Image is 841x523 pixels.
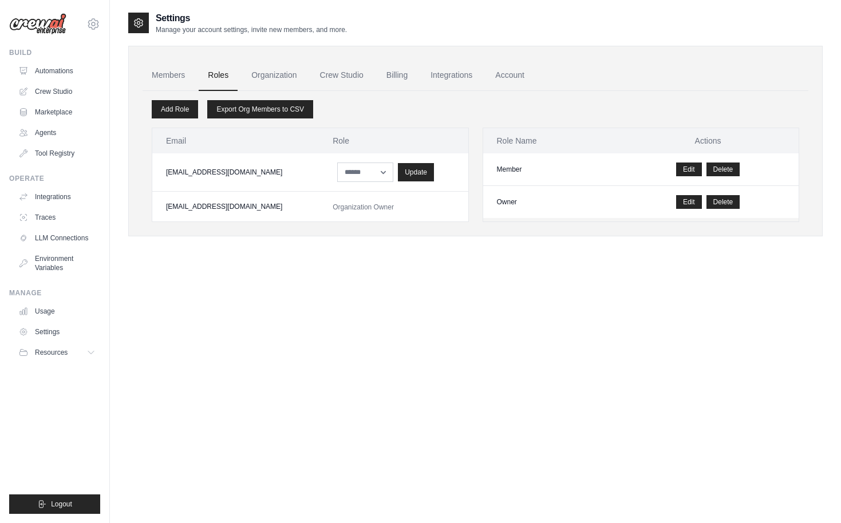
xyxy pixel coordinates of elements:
[676,195,702,209] a: Edit
[242,60,306,91] a: Organization
[311,60,373,91] a: Crew Studio
[14,249,100,277] a: Environment Variables
[333,203,394,211] span: Organization Owner
[9,13,66,35] img: Logo
[483,128,618,153] th: Role Name
[421,60,481,91] a: Integrations
[14,343,100,362] button: Resources
[9,174,100,183] div: Operate
[156,25,347,34] p: Manage your account settings, invite new members, and more.
[14,188,100,206] a: Integrations
[377,60,417,91] a: Billing
[14,144,100,163] a: Tool Registry
[199,60,238,91] a: Roles
[617,128,799,153] th: Actions
[51,500,72,509] span: Logout
[14,103,100,121] a: Marketplace
[14,208,100,227] a: Traces
[706,163,740,176] button: Delete
[14,62,100,80] a: Automations
[9,494,100,514] button: Logout
[9,48,100,57] div: Build
[398,163,434,181] button: Update
[9,288,100,298] div: Manage
[486,60,534,91] a: Account
[14,302,100,320] a: Usage
[319,128,468,153] th: Role
[35,348,68,357] span: Resources
[14,229,100,247] a: LLM Connections
[483,153,618,186] td: Member
[706,195,740,209] button: Delete
[676,163,702,176] a: Edit
[152,100,198,118] a: Add Role
[483,186,618,219] td: Owner
[14,323,100,341] a: Settings
[152,153,319,192] td: [EMAIL_ADDRESS][DOMAIN_NAME]
[156,11,347,25] h2: Settings
[152,128,319,153] th: Email
[143,60,194,91] a: Members
[152,192,319,222] td: [EMAIL_ADDRESS][DOMAIN_NAME]
[14,82,100,101] a: Crew Studio
[14,124,100,142] a: Agents
[207,100,313,118] a: Export Org Members to CSV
